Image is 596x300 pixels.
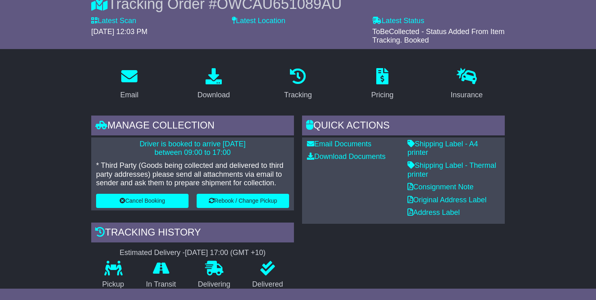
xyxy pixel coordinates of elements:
p: Delivered [241,280,294,289]
a: Consignment Note [407,183,474,191]
div: [DATE] 17:00 (GMT +10) [185,249,266,257]
label: Latest Scan [91,17,136,26]
button: Cancel Booking [96,194,189,208]
p: Delivering [187,280,241,289]
a: Pricing [366,65,399,103]
a: Tracking [279,65,317,103]
a: Original Address Label [407,196,487,204]
div: Email [120,90,138,101]
div: Pricing [371,90,393,101]
label: Latest Location [232,17,285,26]
a: Insurance [445,65,488,103]
div: Tracking [284,90,312,101]
label: Latest Status [372,17,424,26]
span: ToBeCollected - Status Added From Item Tracking. Booked [372,28,504,45]
div: Estimated Delivery - [91,249,294,257]
a: Email Documents [307,140,371,148]
div: Download [197,90,230,101]
div: Insurance [450,90,482,101]
p: In Transit [135,280,187,289]
a: Address Label [407,208,460,216]
div: Manage collection [91,116,294,137]
a: Shipping Label - Thermal printer [407,161,496,178]
div: Quick Actions [302,116,505,137]
p: Driver is booked to arrive [DATE] between 09:00 to 17:00 [96,140,289,157]
p: * Third Party (Goods being collected and delivered to third party addresses) please send all atta... [96,161,289,188]
p: Pickup [91,280,135,289]
button: Rebook / Change Pickup [197,194,289,208]
a: Shipping Label - A4 printer [407,140,478,157]
span: [DATE] 12:03 PM [91,28,148,36]
a: Download [192,65,235,103]
div: Tracking history [91,223,294,244]
a: Download Documents [307,152,386,161]
a: Email [115,65,144,103]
